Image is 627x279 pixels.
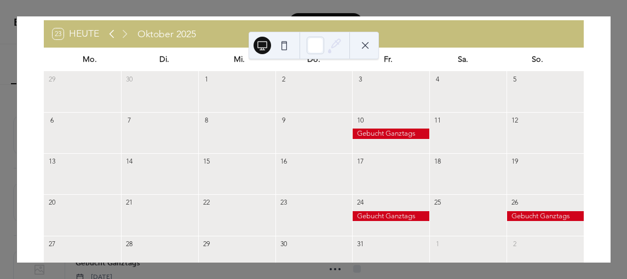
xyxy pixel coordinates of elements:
[124,116,134,125] div: 7
[356,198,365,207] div: 24
[352,129,429,138] div: Gebucht Ganztags
[124,74,134,84] div: 30
[425,48,500,71] div: Sa.
[433,157,442,166] div: 18
[501,48,575,71] div: So.
[202,239,211,248] div: 29
[202,74,211,84] div: 1
[48,74,57,84] div: 29
[124,239,134,248] div: 28
[53,48,127,71] div: Mo.
[351,48,425,71] div: Fr.
[279,157,288,166] div: 16
[202,157,211,166] div: 15
[124,157,134,166] div: 14
[507,211,584,221] div: Gebucht Ganztags
[202,116,211,125] div: 8
[49,26,103,42] button: 23Heute
[124,198,134,207] div: 21
[356,116,365,125] div: 10
[48,239,57,248] div: 27
[510,74,520,84] div: 5
[279,74,288,84] div: 2
[279,198,288,207] div: 23
[510,157,520,166] div: 19
[48,157,57,166] div: 13
[510,239,520,248] div: 2
[356,239,365,248] div: 31
[277,48,351,71] div: Do.
[356,157,365,166] div: 17
[433,239,442,248] div: 1
[510,116,520,125] div: 12
[356,74,365,84] div: 3
[510,198,520,207] div: 26
[48,116,57,125] div: 6
[433,74,442,84] div: 4
[202,48,277,71] div: Mi.
[48,198,57,207] div: 20
[127,48,202,71] div: Di.
[279,116,288,125] div: 9
[137,27,196,41] div: Oktober 2025
[433,116,442,125] div: 11
[279,239,288,248] div: 30
[202,198,211,207] div: 22
[352,211,429,221] div: Gebucht Ganztags
[433,198,442,207] div: 25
